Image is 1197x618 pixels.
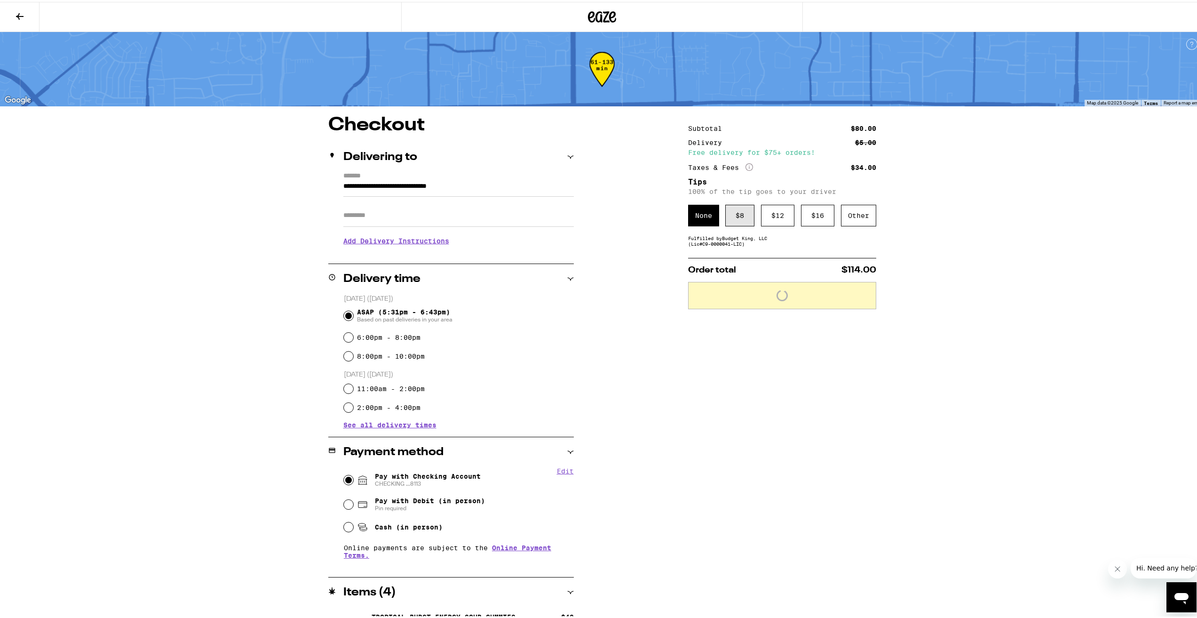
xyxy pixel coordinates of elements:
button: Edit [557,466,574,473]
div: $ 8 [725,203,754,225]
span: Pin required [375,503,485,510]
p: [DATE] ([DATE]) [344,369,574,377]
span: CHECKING ...8113 [375,478,481,486]
div: $5.00 [855,137,876,144]
span: Based on past deliveries in your area [357,314,452,321]
div: $ 12 [761,203,794,225]
p: 100% of the tip goes to your driver [688,186,876,193]
h3: Add Delivery Instructions [343,228,574,250]
p: Online payments are subject to the [344,542,574,557]
div: 61-133 min [589,57,615,92]
div: $ 16 [801,203,834,225]
span: Cash (in person) [375,522,443,529]
p: [DATE] ([DATE]) [344,293,574,302]
h1: Checkout [328,114,574,133]
div: Free delivery for $75+ orders! [688,147,876,154]
iframe: Message from company [1131,556,1197,577]
h5: Tips [688,177,876,184]
img: Google [2,92,33,104]
div: Taxes & Fees [688,161,753,170]
h2: Delivering to [343,150,417,161]
h2: Items ( 4 ) [343,585,396,596]
div: None [688,203,719,225]
label: 8:00pm - 10:00pm [357,351,425,358]
span: Pay with Checking Account [375,471,481,486]
a: Terms [1144,98,1158,104]
h2: Payment method [343,445,444,456]
span: Map data ©2025 Google [1087,98,1138,104]
span: $114.00 [841,264,876,273]
h2: Delivery time [343,272,420,283]
p: We'll contact you at [PHONE_NUMBER] when we arrive [343,250,574,257]
span: Hi. Need any help? [6,7,68,14]
iframe: Button to launch messaging window [1166,580,1197,610]
a: Open this area in Google Maps (opens a new window) [2,92,33,104]
div: $34.00 [851,162,876,169]
div: $80.00 [851,123,876,130]
button: See all delivery times [343,420,436,426]
span: ASAP (5:31pm - 6:43pm) [357,306,452,321]
div: Other [841,203,876,225]
span: Pay with Debit (in person) [375,495,485,503]
div: Delivery [688,137,729,144]
label: 2:00pm - 4:00pm [357,402,420,409]
label: 11:00am - 2:00pm [357,383,425,391]
iframe: Close message [1108,558,1127,577]
a: Online Payment Terms. [344,542,551,557]
div: Fulfilled by Budget King, LLC (Lic# C9-0000041-LIC ) [688,233,876,245]
span: Order total [688,264,736,273]
div: Subtotal [688,123,729,130]
label: 6:00pm - 8:00pm [357,332,420,339]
